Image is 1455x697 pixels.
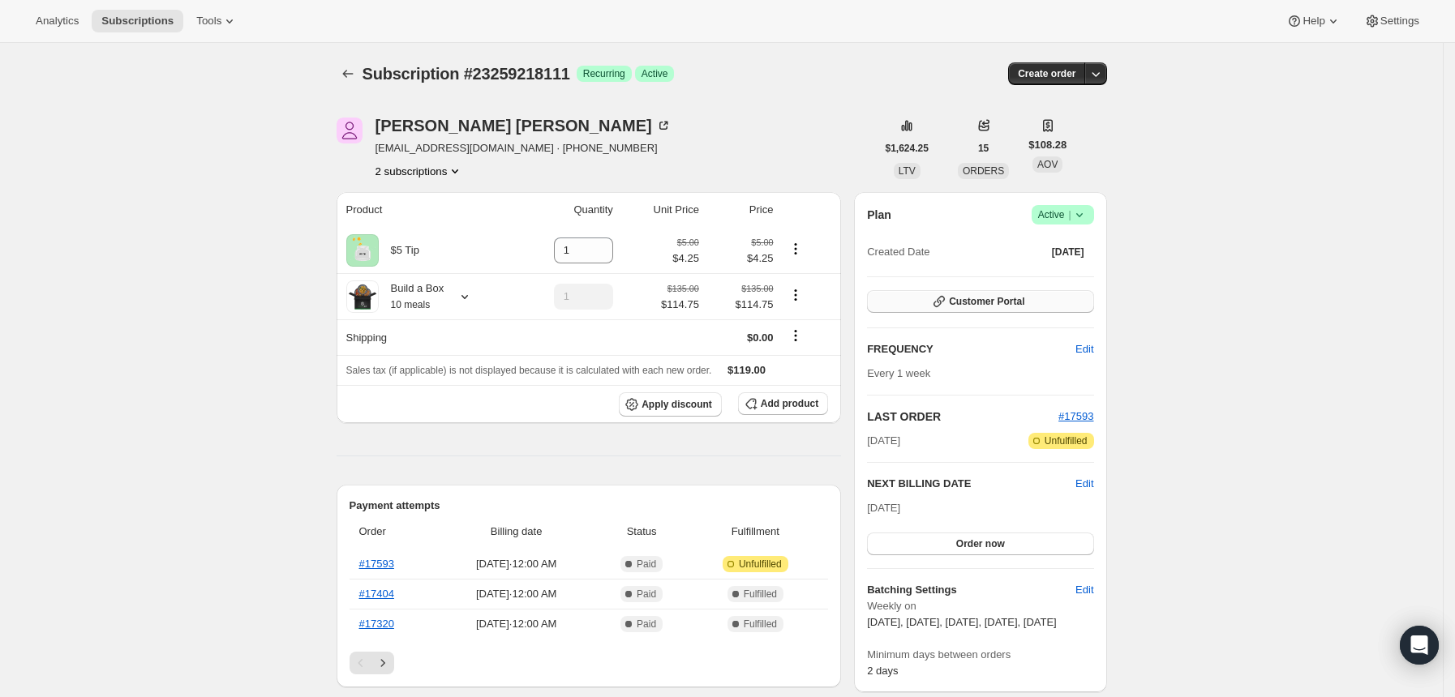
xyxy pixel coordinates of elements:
span: Sales tax (if applicable) is not displayed because it is calculated with each new order. [346,365,712,376]
small: $135.00 [741,284,773,293]
th: Price [704,192,779,228]
span: [DATE] [867,433,900,449]
span: Paid [637,618,656,631]
div: Open Intercom Messenger [1400,626,1439,665]
span: [DATE] [1052,246,1084,259]
button: Product actions [783,286,809,304]
h2: NEXT BILLING DATE [867,476,1075,492]
span: Unfulfilled [739,558,782,571]
span: Fulfilled [744,588,777,601]
span: LTV [899,165,916,177]
h2: LAST ORDER [867,408,1058,425]
span: ORDERS [963,165,1004,177]
nav: Pagination [350,652,829,674]
a: #17404 [359,588,394,600]
button: Customer Portal [867,290,1093,313]
button: Help [1277,10,1350,32]
img: product img [346,280,379,313]
span: Unfulfilled [1045,434,1088,447]
span: $114.75 [661,297,699,313]
span: Paid [637,558,656,571]
th: Product [337,192,511,228]
button: Tools [187,10,247,32]
h2: Payment attempts [350,498,829,514]
span: Paid [637,588,656,601]
span: Weekly on [867,598,1093,614]
button: Product actions [783,240,809,258]
span: Apply discount [642,398,712,411]
span: $114.75 [709,297,774,313]
small: $135.00 [667,284,699,293]
h2: Plan [867,207,891,223]
span: Active [1038,207,1088,223]
span: [DATE] · 12:00 AM [442,586,591,602]
button: Analytics [26,10,88,32]
span: [EMAIL_ADDRESS][DOMAIN_NAME] · [PHONE_NUMBER] [376,140,672,156]
h2: FREQUENCY [867,341,1075,357]
span: | [1068,208,1071,221]
span: 15 [978,142,989,155]
span: Active [642,67,668,80]
span: Settings [1380,15,1419,28]
span: Subscription #23259218111 [363,65,570,83]
button: Create order [1008,62,1085,85]
span: $1,624.25 [886,142,929,155]
div: [PERSON_NAME] [PERSON_NAME] [376,118,672,134]
span: Every 1 week [867,367,930,379]
div: $5 Tip [379,242,419,259]
span: [DATE] · 12:00 AM [442,556,591,572]
button: Settings [1354,10,1429,32]
span: [DATE] · 12:00 AM [442,616,591,632]
small: $5.00 [677,237,699,247]
small: 10 meals [391,299,431,310]
img: product img [346,234,379,267]
button: Edit [1066,577,1103,603]
th: Quantity [511,192,618,228]
button: Product actions [376,163,464,179]
button: Edit [1075,476,1093,492]
span: Subscriptions [101,15,174,28]
button: $1,624.25 [876,137,938,160]
span: Tools [196,15,221,28]
span: $119.00 [727,364,766,376]
button: #17593 [1058,408,1093,425]
span: Edit [1075,341,1093,357]
a: #17593 [1058,410,1093,422]
th: Order [350,514,437,549]
span: Fulfilled [744,618,777,631]
span: Status [601,524,683,540]
span: Fulfillment [692,524,818,540]
button: Edit [1066,336,1103,362]
span: AOV [1037,159,1058,170]
button: [DATE] [1042,241,1094,263]
span: Add product [761,397,818,410]
span: 2 days [867,665,898,677]
div: Build a Box [379,280,444,313]
span: Recurring [583,67,625,80]
button: Subscriptions [337,62,359,85]
span: [DATE] [867,502,900,514]
span: Order now [956,537,1005,550]
button: 15 [968,137,998,160]
a: #17320 [359,618,394,630]
span: Create order [1018,67,1075,80]
span: $108.28 [1028,137,1067,153]
button: Next [371,652,394,674]
span: $4.25 [672,250,699,267]
th: Shipping [337,319,511,355]
span: Help [1303,15,1324,28]
button: Add product [738,392,828,415]
a: #17593 [359,558,394,570]
h6: Batching Settings [867,582,1075,598]
span: Customer Portal [949,295,1024,308]
span: Analytics [36,15,79,28]
button: Shipping actions [783,327,809,344]
span: $0.00 [747,331,774,344]
small: $5.00 [751,237,773,247]
span: Billing date [442,524,591,540]
span: Keith Rotondi [337,118,363,143]
span: Minimum days between orders [867,647,1093,663]
th: Unit Price [618,192,704,228]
